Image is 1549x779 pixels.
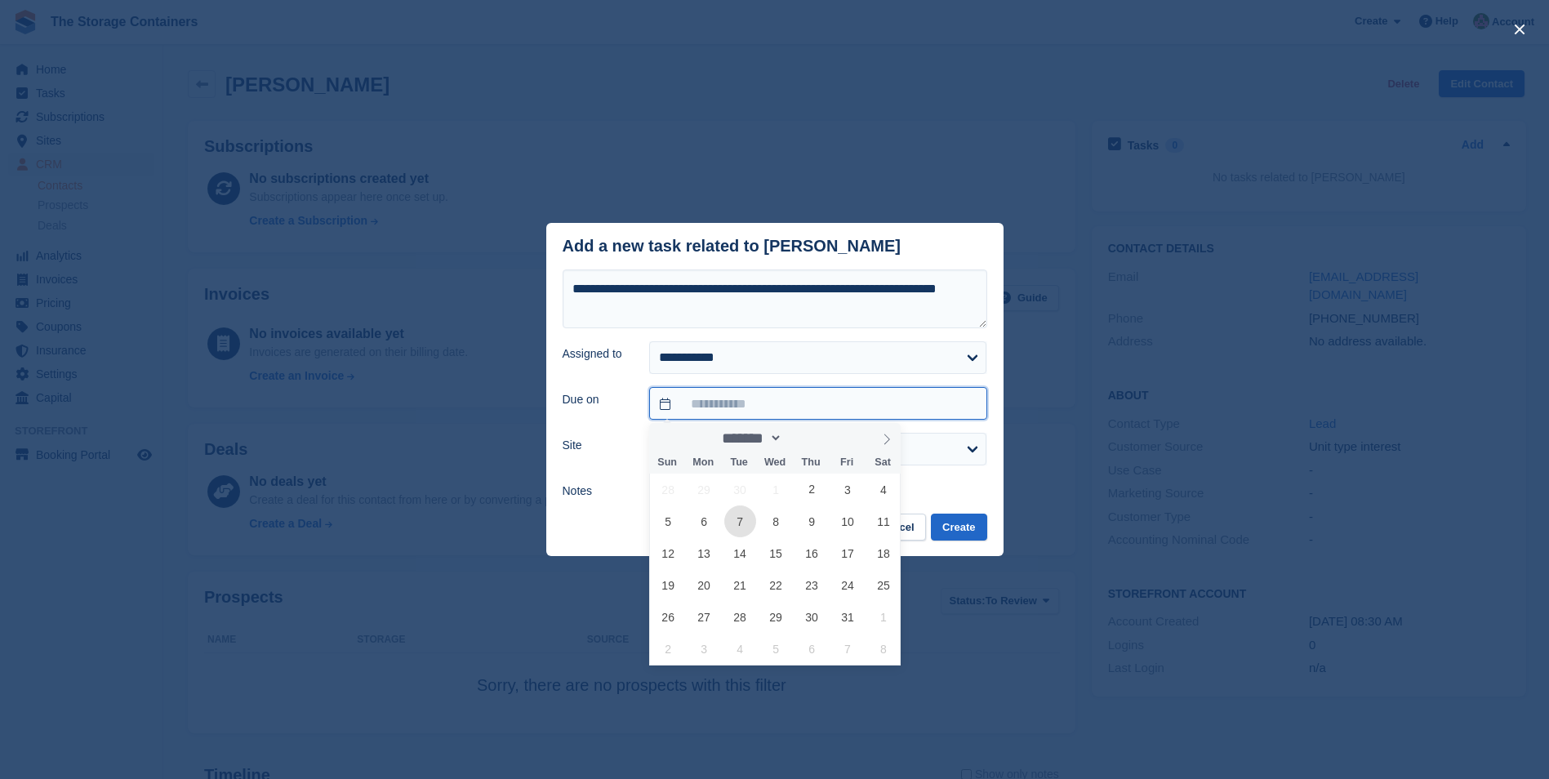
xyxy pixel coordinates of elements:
span: September 30, 2025 [724,474,756,505]
span: October 13, 2025 [688,537,720,569]
span: October 29, 2025 [760,601,792,633]
select: Month [716,430,782,447]
span: October 30, 2025 [796,601,828,633]
span: November 7, 2025 [832,633,864,665]
span: October 1, 2025 [760,474,792,505]
label: Assigned to [563,345,630,363]
span: October 7, 2025 [724,505,756,537]
span: October 14, 2025 [724,537,756,569]
span: November 1, 2025 [867,601,899,633]
span: October 4, 2025 [867,474,899,505]
span: November 5, 2025 [760,633,792,665]
span: November 2, 2025 [652,633,684,665]
span: Mon [685,457,721,468]
label: Site [563,437,630,454]
span: October 5, 2025 [652,505,684,537]
span: September 29, 2025 [688,474,720,505]
label: Notes [563,483,630,500]
span: November 4, 2025 [724,633,756,665]
span: Thu [793,457,829,468]
span: October 27, 2025 [688,601,720,633]
button: Create [931,514,986,541]
span: October 21, 2025 [724,569,756,601]
span: October 26, 2025 [652,601,684,633]
span: Sat [865,457,901,468]
span: October 28, 2025 [724,601,756,633]
span: October 11, 2025 [867,505,899,537]
span: October 24, 2025 [832,569,864,601]
span: October 9, 2025 [796,505,828,537]
span: Sun [649,457,685,468]
span: October 10, 2025 [832,505,864,537]
span: October 31, 2025 [832,601,864,633]
span: October 8, 2025 [760,505,792,537]
span: October 22, 2025 [760,569,792,601]
span: October 17, 2025 [832,537,864,569]
span: October 23, 2025 [796,569,828,601]
label: Due on [563,391,630,408]
span: October 3, 2025 [832,474,864,505]
span: November 3, 2025 [688,633,720,665]
button: close [1507,16,1533,42]
span: Fri [829,457,865,468]
span: October 12, 2025 [652,537,684,569]
span: November 8, 2025 [867,633,899,665]
span: October 16, 2025 [796,537,828,569]
div: Add a new task related to [PERSON_NAME] [563,237,901,256]
span: October 2, 2025 [796,474,828,505]
span: Tue [721,457,757,468]
span: Wed [757,457,793,468]
span: October 15, 2025 [760,537,792,569]
span: October 18, 2025 [867,537,899,569]
span: October 6, 2025 [688,505,720,537]
span: September 28, 2025 [652,474,684,505]
span: November 6, 2025 [796,633,828,665]
span: October 19, 2025 [652,569,684,601]
input: Year [782,430,834,447]
span: October 20, 2025 [688,569,720,601]
span: October 25, 2025 [867,569,899,601]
